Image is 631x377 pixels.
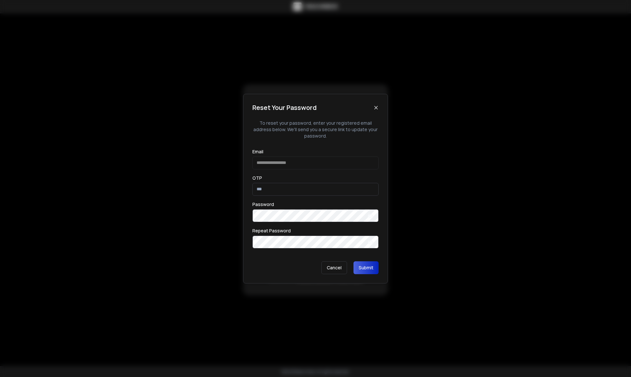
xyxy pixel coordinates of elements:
label: OTP [252,176,262,180]
label: Repeat Password [252,229,291,233]
label: Email [252,149,263,154]
label: Password [252,202,274,207]
button: Submit [353,261,379,274]
h1: Reset Your Password [252,103,317,112]
p: To reset your password, enter your registered email address below. We'll send you a secure link t... [252,120,379,139]
p: Cancel [321,261,347,274]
